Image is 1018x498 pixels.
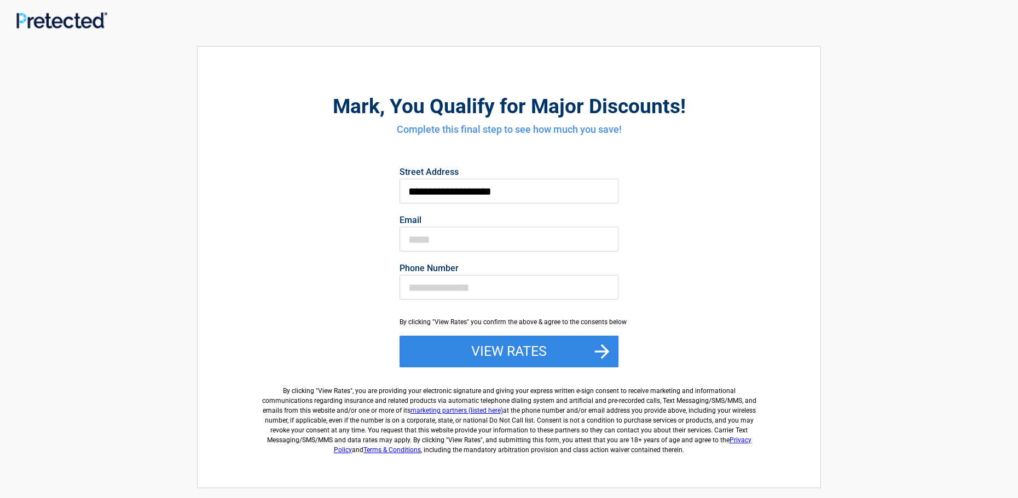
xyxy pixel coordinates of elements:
label: By clicking " ", you are providing your electronic signature and giving your express written e-si... [258,377,760,455]
a: Terms & Conditions [363,446,421,454]
img: Main Logo [16,12,107,28]
h4: Complete this final step to see how much you save! [258,122,760,137]
label: Email [400,216,618,225]
a: marketing partners (listed here) [410,407,503,414]
button: View Rates [400,336,618,367]
label: Street Address [400,168,618,177]
h2: , You Qualify for Major Discounts! [258,93,760,120]
a: Privacy Policy [334,436,751,454]
label: Phone Number [400,264,618,273]
span: Mark [333,95,380,118]
div: By clicking "View Rates" you confirm the above & agree to the consents below [400,317,618,327]
span: View Rates [318,387,350,395]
